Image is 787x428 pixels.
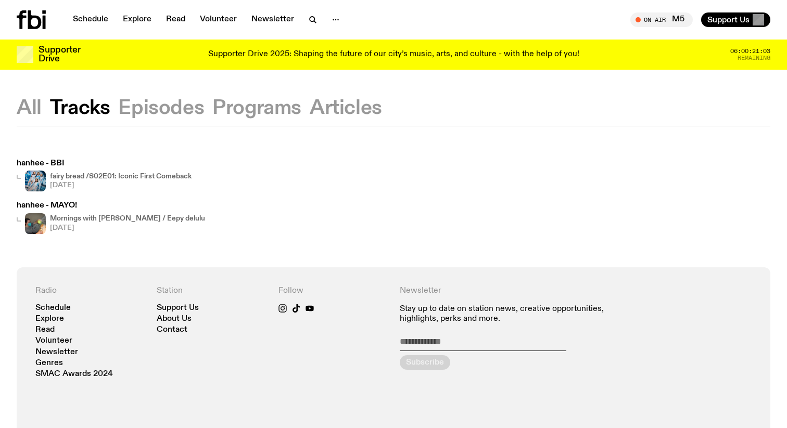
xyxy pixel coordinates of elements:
span: 06:00:21:03 [730,48,770,54]
h4: Follow [278,286,387,296]
a: hanhee - MAYO!Jim Kretschmer is pretending to operate on the FBi studio tennis capybara toy. They... [17,202,205,234]
button: All [17,99,42,118]
a: Newsletter [35,348,78,356]
a: Explore [117,12,158,27]
a: About Us [157,315,192,323]
h4: fairy bread /S02E01: Iconic First Comeback [50,173,192,180]
h4: Newsletter [400,286,630,296]
a: Volunteer [35,337,72,345]
span: Support Us [707,15,750,24]
a: Schedule [35,304,71,312]
a: Volunteer [194,12,243,27]
h3: hanhee - BBI [17,160,192,167]
a: Contact [157,326,187,334]
p: Supporter Drive 2025: Shaping the future of our city’s music, arts, and culture - with the help o... [208,50,579,59]
a: Read [35,326,55,334]
a: Schedule [67,12,115,27]
a: SMAC Awards 2024 [35,370,113,378]
h3: Supporter Drive [39,46,80,63]
a: Support Us [157,304,199,312]
button: Articles [310,99,382,118]
a: Genres [35,359,63,367]
h3: hanhee - MAYO! [17,202,205,210]
a: Read [160,12,192,27]
button: On AirM5 [630,12,693,27]
p: Stay up to date on station news, creative opportunities, highlights, perks and more. [400,304,630,324]
button: Programs [212,99,301,118]
button: Episodes [118,99,204,118]
a: hanhee - BBIA promotional image from aespa's single Next Level with Jim's face poorly photoshoppe... [17,160,192,191]
a: Explore [35,315,64,323]
a: Newsletter [245,12,300,27]
button: Support Us [701,12,770,27]
span: [DATE] [50,182,192,189]
h4: Station [157,286,265,296]
button: Subscribe [400,355,450,370]
img: Jim Kretschmer is pretending to operate on the FBi studio tennis capybara toy. They are holding s... [25,213,46,234]
h4: Radio [35,286,144,296]
span: Remaining [738,55,770,61]
span: [DATE] [50,225,205,231]
img: A promotional image from aespa's single Next Level with Jim's face poorly photoshopped four times... [25,171,46,191]
h4: Mornings with [PERSON_NAME] / Eepy delulu [50,215,205,222]
button: Tracks [50,99,110,118]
